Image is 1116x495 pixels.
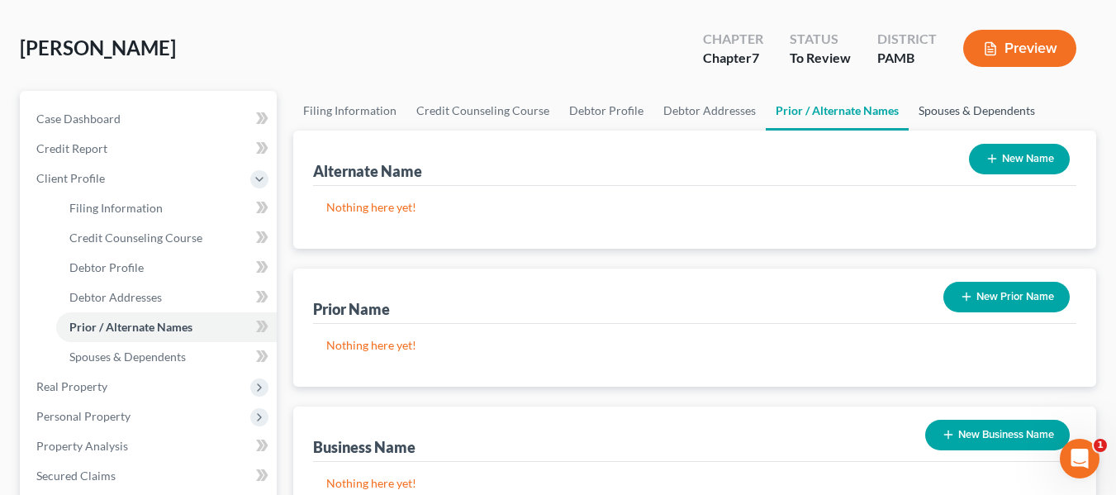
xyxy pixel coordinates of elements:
[766,91,909,131] a: Prior / Alternate Names
[313,299,390,319] div: Prior Name
[326,475,1063,492] p: Nothing here yet!
[969,144,1070,174] button: New Name
[1094,439,1107,452] span: 1
[293,91,406,131] a: Filing Information
[406,91,559,131] a: Credit Counseling Course
[36,141,107,155] span: Credit Report
[23,104,277,134] a: Case Dashboard
[36,171,105,185] span: Client Profile
[559,91,653,131] a: Debtor Profile
[1060,439,1099,478] iframe: Intercom live chat
[313,437,416,457] div: Business Name
[790,49,851,68] div: To Review
[36,379,107,393] span: Real Property
[56,283,277,312] a: Debtor Addresses
[877,30,937,49] div: District
[36,439,128,453] span: Property Analysis
[703,30,763,49] div: Chapter
[36,409,131,423] span: Personal Property
[790,30,851,49] div: Status
[69,350,186,364] span: Spouses & Dependents
[69,201,163,215] span: Filing Information
[56,312,277,342] a: Prior / Alternate Names
[963,30,1076,67] button: Preview
[36,469,116,483] span: Secured Claims
[326,337,1063,354] p: Nothing here yet!
[20,36,176,59] span: [PERSON_NAME]
[925,420,1070,450] button: New Business Name
[56,253,277,283] a: Debtor Profile
[653,91,766,131] a: Debtor Addresses
[56,193,277,223] a: Filing Information
[877,49,937,68] div: PAMB
[326,199,1063,216] p: Nothing here yet!
[703,49,763,68] div: Chapter
[69,260,144,274] span: Debtor Profile
[69,231,202,245] span: Credit Counseling Course
[909,91,1045,131] a: Spouses & Dependents
[36,112,121,126] span: Case Dashboard
[23,431,277,461] a: Property Analysis
[69,320,192,334] span: Prior / Alternate Names
[313,161,422,181] div: Alternate Name
[23,461,277,491] a: Secured Claims
[69,290,162,304] span: Debtor Addresses
[943,282,1070,312] button: New Prior Name
[56,223,277,253] a: Credit Counseling Course
[23,134,277,164] a: Credit Report
[752,50,759,65] span: 7
[56,342,277,372] a: Spouses & Dependents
